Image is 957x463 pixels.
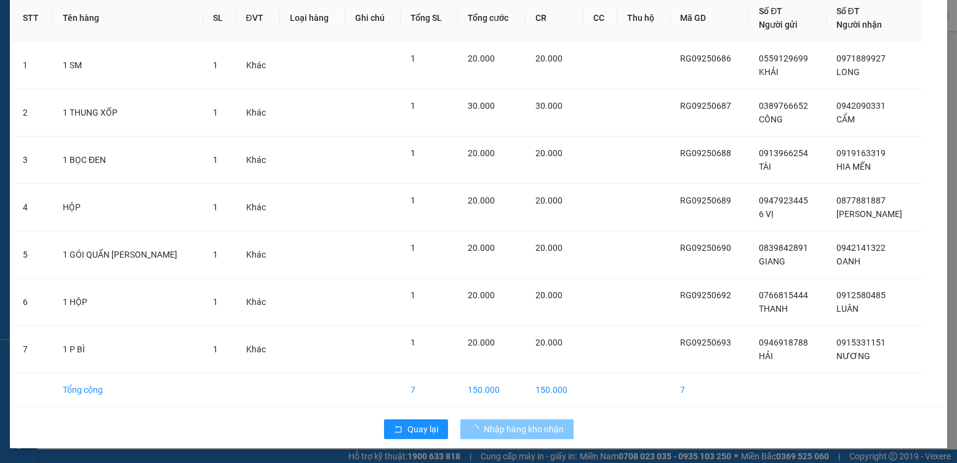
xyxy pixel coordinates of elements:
[53,137,203,184] td: 1 BỌC ĐEN
[836,338,886,347] span: 0915331151
[468,290,495,300] span: 20.000
[836,162,871,172] span: HIA MẾN
[384,419,448,439] button: rollbackQuay lại
[680,196,731,205] span: RG09250689
[213,297,218,307] span: 1
[13,137,53,184] td: 3
[680,148,731,158] span: RG09250688
[759,162,771,172] span: TÀI
[468,101,495,111] span: 30.000
[484,422,564,436] span: Nhập hàng kho nhận
[236,137,281,184] td: Khác
[213,108,218,117] span: 1
[13,184,53,231] td: 4
[759,256,785,266] span: GIANG
[410,53,415,63] span: 1
[13,326,53,373] td: 7
[680,338,731,347] span: RG09250693
[410,290,415,300] span: 1
[836,304,859,314] span: LUÂN
[836,290,886,300] span: 0912580485
[213,344,218,354] span: 1
[410,101,415,111] span: 1
[13,89,53,137] td: 2
[680,53,731,63] span: RG09250686
[680,243,731,253] span: RG09250690
[836,67,860,77] span: LONG
[236,279,281,326] td: Khác
[759,20,798,30] span: Người gửi
[468,196,495,205] span: 20.000
[535,243,563,253] span: 20.000
[53,231,203,279] td: 1 GÓI QUẤN [PERSON_NAME]
[535,338,563,347] span: 20.000
[836,53,886,63] span: 0971889927
[236,326,281,373] td: Khác
[53,373,203,407] td: Tổng cộng
[836,114,855,124] span: CẨM
[836,256,860,266] span: OANH
[836,101,886,111] span: 0942090331
[410,338,415,347] span: 1
[13,231,53,279] td: 5
[213,202,218,212] span: 1
[759,6,782,16] span: Số ĐT
[759,243,808,253] span: 0839842891
[759,304,788,314] span: THANH
[535,196,563,205] span: 20.000
[759,351,773,361] span: HẢI
[13,279,53,326] td: 6
[410,243,415,253] span: 1
[759,53,808,63] span: 0559129699
[759,338,808,347] span: 0946918788
[535,290,563,300] span: 20.000
[410,196,415,205] span: 1
[680,101,731,111] span: RG09250687
[394,425,402,435] span: rollback
[836,6,860,16] span: Số ĐT
[759,209,774,219] span: 6 VỊ
[213,60,218,70] span: 1
[460,419,574,439] button: Nhập hàng kho nhận
[535,148,563,158] span: 20.000
[236,231,281,279] td: Khác
[468,243,495,253] span: 20.000
[759,67,779,77] span: KHẢI
[535,101,563,111] span: 30.000
[53,184,203,231] td: HỘP
[213,155,218,165] span: 1
[458,373,526,407] td: 150.000
[236,42,281,89] td: Khác
[759,101,808,111] span: 0389766652
[535,53,563,63] span: 20.000
[470,425,484,433] span: loading
[53,89,203,137] td: 1 THUNG XỐP
[236,89,281,137] td: Khác
[759,148,808,158] span: 0913966254
[236,184,281,231] td: Khác
[468,148,495,158] span: 20.000
[670,373,750,407] td: 7
[836,351,870,361] span: NƯƠNG
[53,279,203,326] td: 1 HỘP
[836,148,886,158] span: 0919163319
[759,114,783,124] span: CÔNG
[410,148,415,158] span: 1
[836,20,882,30] span: Người nhận
[526,373,583,407] td: 150.000
[407,422,438,436] span: Quay lại
[53,326,203,373] td: 1 P BÌ
[836,196,886,205] span: 0877881887
[759,196,808,205] span: 0947923445
[836,243,886,253] span: 0942141322
[680,290,731,300] span: RG09250692
[468,53,495,63] span: 20.000
[401,373,458,407] td: 7
[759,290,808,300] span: 0766815444
[836,209,902,219] span: [PERSON_NAME]
[53,42,203,89] td: 1 SM
[213,250,218,259] span: 1
[13,42,53,89] td: 1
[468,338,495,347] span: 20.000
